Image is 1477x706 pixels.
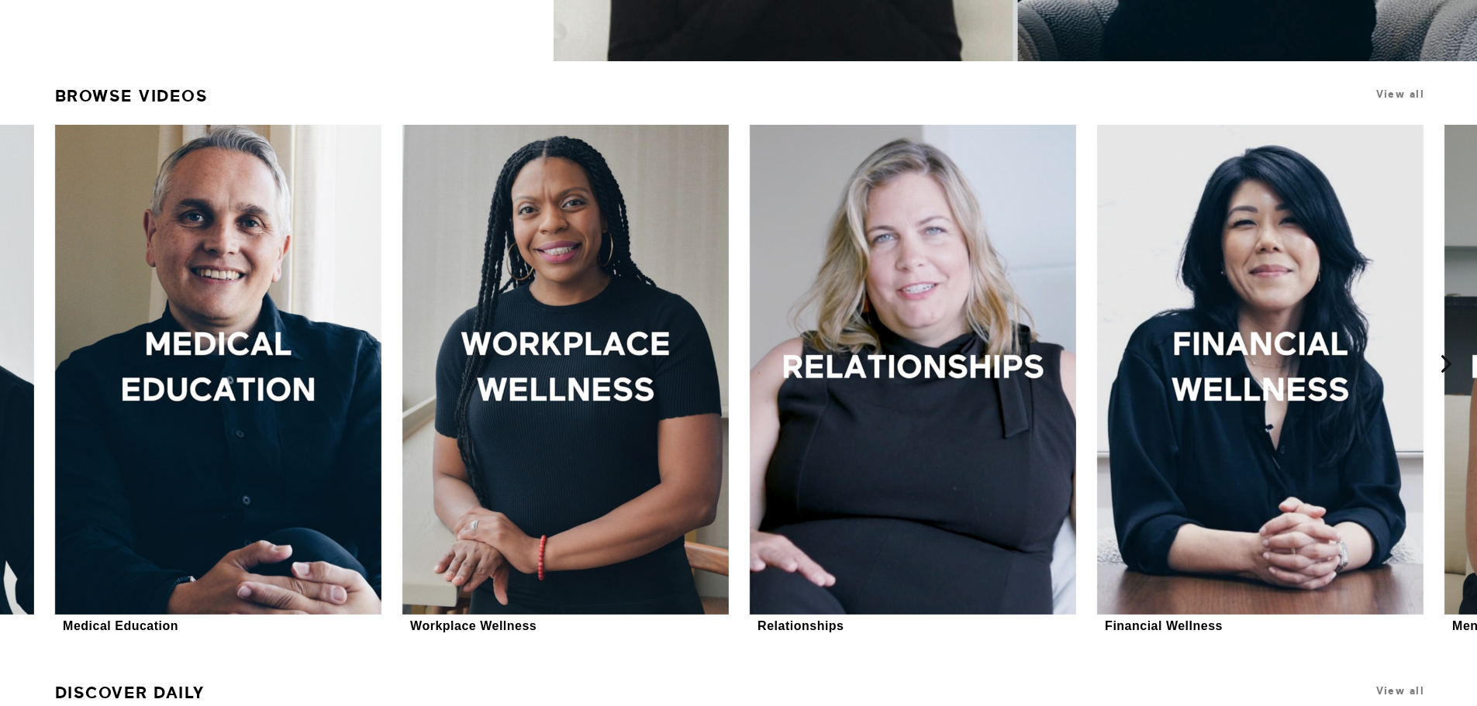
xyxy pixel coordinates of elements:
a: Browse Videos [55,80,209,112]
a: View all [1376,88,1424,100]
a: View all [1376,685,1424,697]
div: Relationships [757,618,844,633]
a: RelationshipsRelationships [750,125,1076,635]
a: Workplace WellnessWorkplace Wellness [402,125,729,635]
div: Financial Wellness [1105,618,1223,633]
div: Medical Education [63,618,178,633]
a: Medical EducationMedical Education [55,125,381,635]
a: Financial WellnessFinancial Wellness [1097,125,1424,635]
div: Workplace Wellness [410,618,537,633]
